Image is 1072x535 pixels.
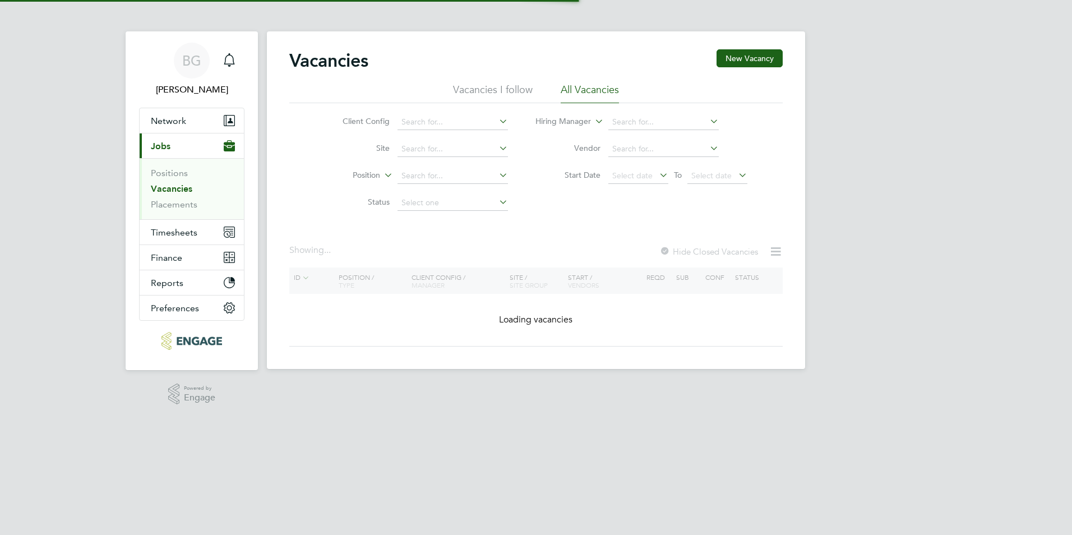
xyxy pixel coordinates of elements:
[182,53,201,68] span: BG
[691,170,732,181] span: Select date
[316,170,380,181] label: Position
[151,168,188,178] a: Positions
[398,168,508,184] input: Search for...
[139,83,244,96] span: Becky Green
[536,170,600,180] label: Start Date
[184,384,215,393] span: Powered by
[140,296,244,320] button: Preferences
[140,270,244,295] button: Reports
[140,133,244,158] button: Jobs
[151,227,197,238] span: Timesheets
[184,393,215,403] span: Engage
[325,143,390,153] label: Site
[140,245,244,270] button: Finance
[151,141,170,151] span: Jobs
[168,384,216,405] a: Powered byEngage
[526,116,591,127] label: Hiring Manager
[161,332,221,350] img: carbonrecruitment-logo-retina.png
[140,108,244,133] button: Network
[561,83,619,103] li: All Vacancies
[151,116,186,126] span: Network
[151,278,183,288] span: Reports
[151,199,197,210] a: Placements
[659,246,758,257] label: Hide Closed Vacancies
[398,195,508,211] input: Select one
[324,245,331,256] span: ...
[608,141,719,157] input: Search for...
[151,252,182,263] span: Finance
[717,49,783,67] button: New Vacancy
[612,170,653,181] span: Select date
[453,83,533,103] li: Vacancies I follow
[289,245,333,256] div: Showing
[398,114,508,130] input: Search for...
[151,183,192,194] a: Vacancies
[608,114,719,130] input: Search for...
[398,141,508,157] input: Search for...
[126,31,258,370] nav: Main navigation
[671,168,685,182] span: To
[536,143,600,153] label: Vendor
[151,303,199,313] span: Preferences
[139,332,244,350] a: Go to home page
[140,158,244,219] div: Jobs
[325,116,390,126] label: Client Config
[325,197,390,207] label: Status
[289,49,368,72] h2: Vacancies
[139,43,244,96] a: BG[PERSON_NAME]
[140,220,244,245] button: Timesheets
